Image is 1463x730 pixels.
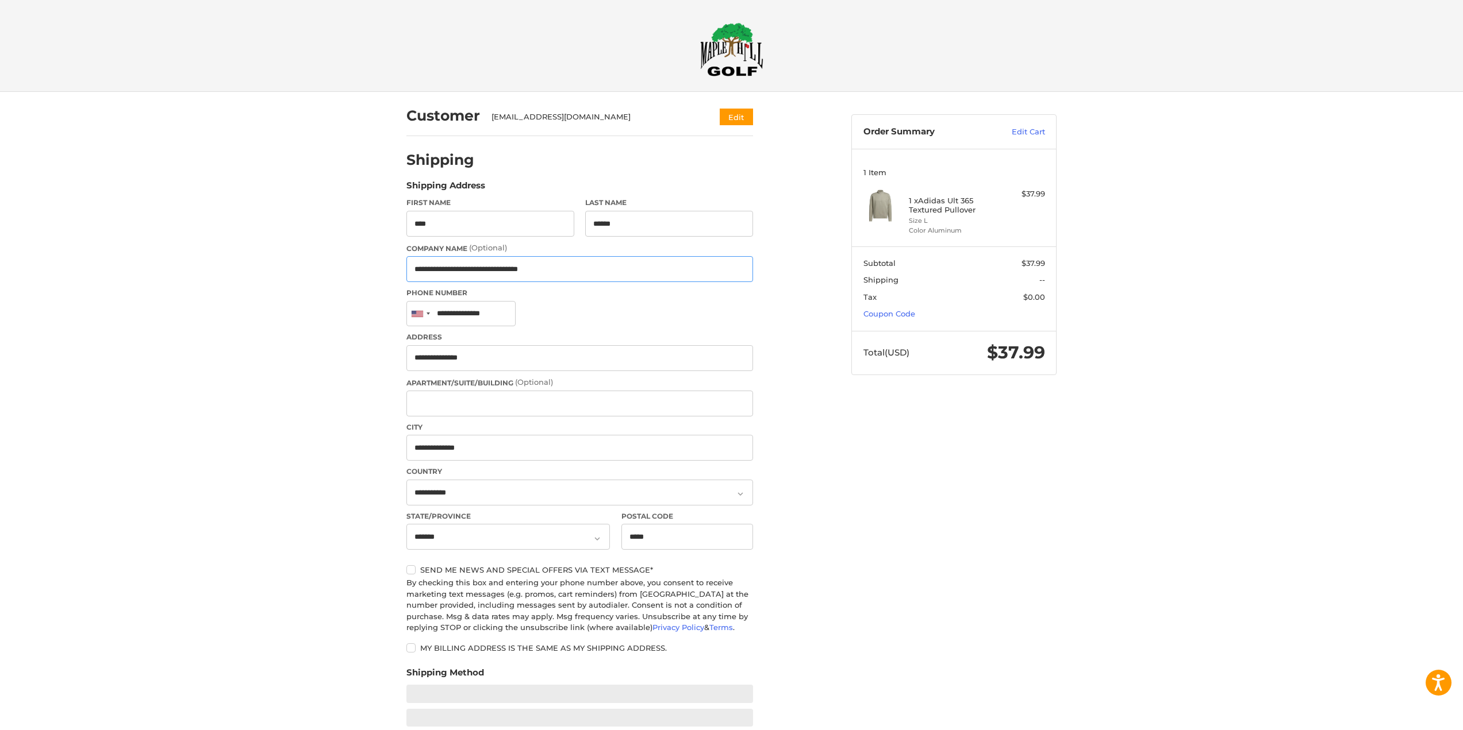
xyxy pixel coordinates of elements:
h4: 1 x Adidas Ult 365 Textured Pullover [909,196,997,215]
label: City [406,422,753,432]
li: Size L [909,216,997,226]
label: Company Name [406,242,753,254]
small: (Optional) [515,377,553,387]
legend: Shipping Method [406,666,484,685]
a: Privacy Policy [652,623,704,632]
div: United States: +1 [407,302,433,326]
span: $0.00 [1023,292,1045,302]
a: Coupon Code [863,309,915,318]
label: Phone Number [406,288,753,298]
li: Color Aluminum [909,226,997,235]
h3: Order Summary [863,126,987,138]
label: Apartment/Suite/Building [406,377,753,388]
button: Edit [720,109,753,125]
span: $37.99 [1022,258,1045,268]
label: Address [406,332,753,342]
div: By checking this box and entering your phone number above, you consent to receive marketing text ... [406,577,753,634]
div: [EMAIL_ADDRESS][DOMAIN_NAME] [491,111,698,123]
label: Postal Code [621,511,754,522]
label: State/Province [406,511,610,522]
a: Terms [709,623,733,632]
small: (Optional) [469,243,507,252]
span: Shipping [863,275,898,284]
label: My billing address is the same as my shipping address. [406,643,753,652]
a: Edit Cart [987,126,1045,138]
label: Country [406,466,753,477]
span: Total (USD) [863,347,909,358]
legend: Shipping Address [406,179,485,198]
h2: Customer [406,107,480,125]
label: Send me news and special offers via text message* [406,565,753,574]
span: Tax [863,292,877,302]
div: $37.99 [1000,188,1045,200]
span: -- [1039,275,1045,284]
h2: Shipping [406,151,474,169]
label: Last Name [585,198,753,208]
label: First Name [406,198,574,208]
span: Subtotal [863,258,896,268]
img: Maple Hill Golf [700,22,763,76]
h3: 1 Item [863,168,1045,177]
span: $37.99 [987,342,1045,363]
